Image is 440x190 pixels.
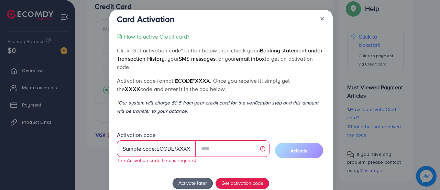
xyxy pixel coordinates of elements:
[216,178,269,189] button: Get activation code
[117,47,322,62] span: iBanking statement under Transaction History
[173,178,213,189] button: Activate later
[275,143,323,158] button: Activate
[117,140,196,157] div: Sample code: *XXXX
[175,77,210,84] span: ecode*XXXX
[117,99,325,115] p: *Our system will charge $0.5 from your credit card for the verification step and this amount will...
[117,131,156,139] label: Activation code
[236,55,265,62] span: email inbox
[117,77,325,93] p: Activation code format: . Once you receive it, simply get the code and enter it in the box below.
[221,179,263,187] span: Get activation code
[179,55,216,62] span: SMS messages
[290,147,308,154] span: Activate
[117,46,325,71] p: Click "Get activation code" button below then check your , your , or your to get an activation code.
[117,157,196,163] small: The Activation code field is required
[156,145,175,153] span: ecode
[124,32,189,41] p: How to active Credit card?
[125,85,140,93] span: XXXX
[117,14,174,24] h3: Card Activation
[178,179,207,187] span: Activate later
